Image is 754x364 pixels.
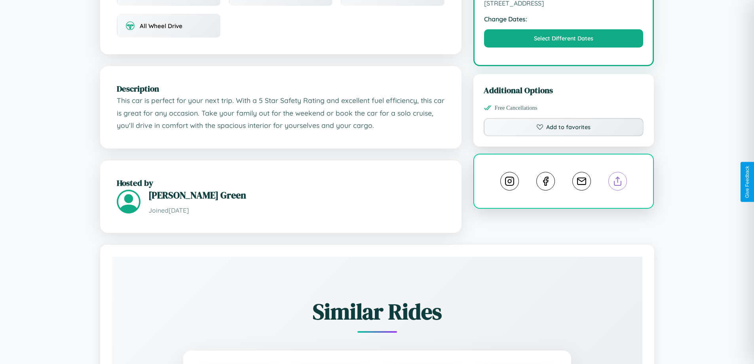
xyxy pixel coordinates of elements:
div: Give Feedback [745,166,750,198]
h2: Hosted by [117,177,445,189]
button: Add to favorites [484,118,644,136]
button: Select Different Dates [484,29,644,48]
strong: Change Dates: [484,15,644,23]
h2: Description [117,83,445,94]
h3: [PERSON_NAME] Green [148,189,445,202]
h3: Additional Options [484,84,644,96]
p: This car is perfect for your next trip. With a 5 Star Safety Rating and excellent fuel efficiency... [117,94,445,132]
span: Free Cancellations [495,105,537,111]
h2: Similar Rides [140,296,615,327]
span: All Wheel Drive [140,22,182,30]
p: Joined [DATE] [148,205,445,216]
